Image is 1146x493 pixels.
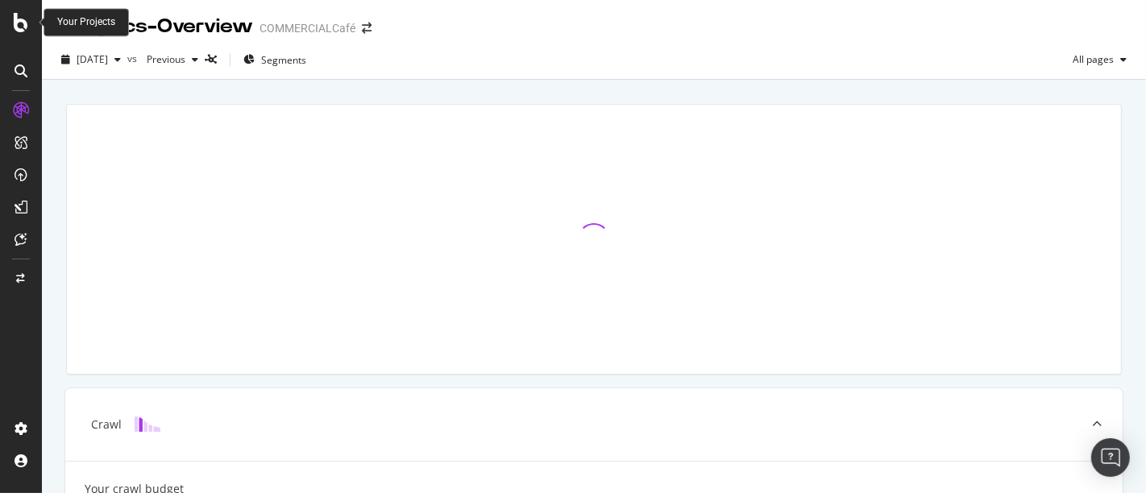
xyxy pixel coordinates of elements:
[140,47,205,72] button: Previous
[261,53,306,67] span: Segments
[135,416,160,432] img: block-icon
[57,15,115,29] div: Your Projects
[55,47,127,72] button: [DATE]
[44,93,56,106] img: tab_domain_overview_orange.svg
[362,23,372,34] div: arrow-right-arrow-left
[61,95,144,106] div: Domain Overview
[77,52,108,66] span: 2025 Sep. 9th
[1066,52,1114,66] span: All pages
[160,93,173,106] img: tab_keywords_by_traffic_grey.svg
[91,416,122,433] div: Crawl
[1066,47,1133,72] button: All pages
[260,20,355,36] div: COMMERCIALCafé
[26,42,39,55] img: website_grey.svg
[237,47,313,72] button: Segments
[45,26,79,39] div: v 4.0.25
[178,95,272,106] div: Keywords by Traffic
[42,42,177,55] div: Domain: [DOMAIN_NAME]
[26,26,39,39] img: logo_orange.svg
[127,52,140,65] span: vs
[140,52,185,66] span: Previous
[1091,438,1130,477] div: Open Intercom Messenger
[55,13,253,40] div: Analytics - Overview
